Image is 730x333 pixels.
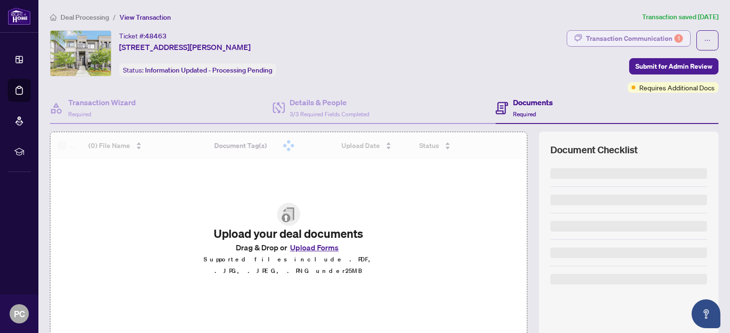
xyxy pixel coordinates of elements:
[8,7,31,25] img: logo
[119,30,167,41] div: Ticket #:
[277,203,300,226] img: File Upload
[674,34,683,43] div: 1
[145,66,272,74] span: Information Updated - Processing Pending
[692,299,720,328] button: Open asap
[145,32,167,40] span: 48463
[704,37,711,44] span: ellipsis
[68,97,136,108] h4: Transaction Wizard
[290,111,369,118] span: 3/3 Required Fields Completed
[236,241,341,254] span: Drag & Drop or
[113,12,116,23] li: /
[586,31,683,46] div: Transaction Communication
[639,82,715,93] span: Requires Additional Docs
[120,13,171,22] span: View Transaction
[119,63,276,76] div: Status:
[550,143,638,157] span: Document Checklist
[629,58,718,74] button: Submit for Admin Review
[290,97,369,108] h4: Details & People
[61,13,109,22] span: Deal Processing
[642,12,718,23] article: Transaction saved [DATE]
[14,307,25,321] span: PC
[50,14,57,21] span: home
[513,111,536,118] span: Required
[50,31,111,76] img: IMG-N12347982_1.jpg
[189,254,389,277] p: Supported files include .PDF, .JPG, .JPEG, .PNG under 25 MB
[567,30,691,47] button: Transaction Communication1
[181,195,396,284] span: File UploadUpload your deal documentsDrag & Drop orUpload FormsSupported files include .PDF, .JPG...
[635,59,712,74] span: Submit for Admin Review
[513,97,553,108] h4: Documents
[189,226,389,241] h2: Upload your deal documents
[119,41,251,53] span: [STREET_ADDRESS][PERSON_NAME]
[68,111,91,118] span: Required
[287,241,341,254] button: Upload Forms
